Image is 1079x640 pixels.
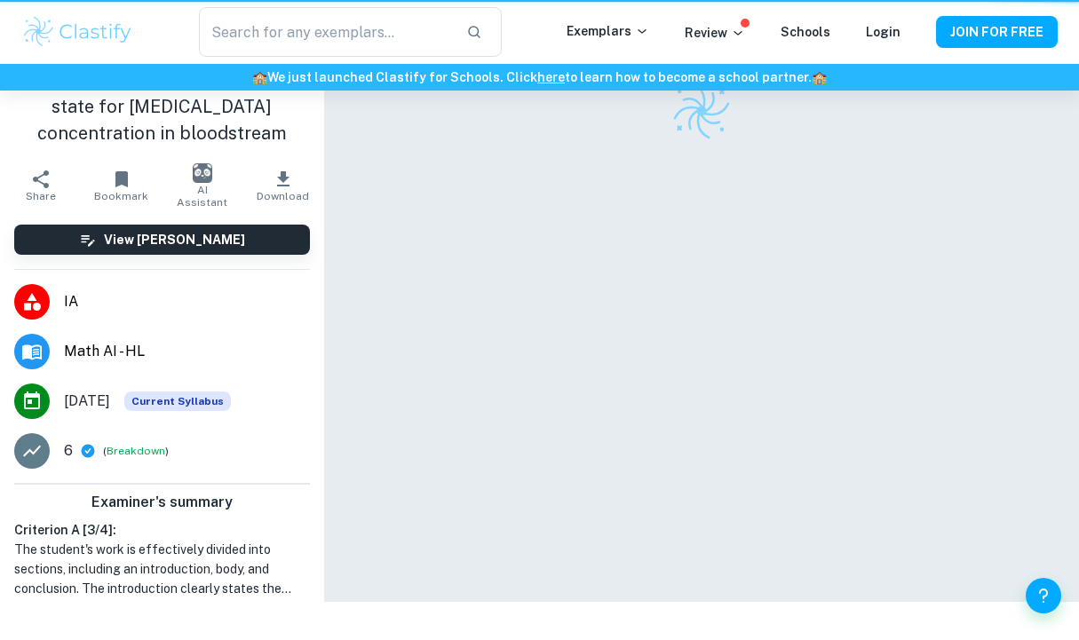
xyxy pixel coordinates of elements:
span: ( ) [103,442,169,459]
p: Expand [14,598,310,617]
p: 6 [64,440,73,462]
button: View [PERSON_NAME] [14,225,310,255]
span: 🏫 [812,70,827,84]
span: Math AI - HL [64,341,310,362]
h6: We just launched Clastify for Schools. Click to learn how to become a school partner. [4,67,1075,87]
span: IA [64,291,310,312]
h1: The student's work is effectively divided into sections, including an introduction, body, and con... [14,540,310,598]
span: 🏫 [252,70,267,84]
h6: Examiner's summary [7,492,317,513]
h1: Analyzing the time to reach steady state for [MEDICAL_DATA] concentration in bloodstream [14,67,310,146]
span: Current Syllabus [124,391,231,411]
button: JOIN FOR FREE [936,16,1058,48]
p: Review [685,23,745,43]
button: Download [242,161,323,210]
span: Bookmark [94,190,148,202]
a: Login [866,25,900,39]
a: Schools [781,25,830,39]
h6: Criterion A [ 3 / 4 ]: [14,520,310,540]
button: Help and Feedback [1026,578,1061,613]
button: Bookmark [81,161,162,210]
img: AI Assistant [193,163,212,183]
h6: View [PERSON_NAME] [104,230,245,249]
input: Search for any exemplars... [199,7,452,57]
span: Download [257,190,309,202]
p: Exemplars [567,21,649,41]
span: Share [26,190,56,202]
div: This exemplar is based on the current syllabus. Feel free to refer to it for inspiration/ideas wh... [124,391,231,411]
button: AI Assistant [162,161,242,210]
span: [DATE] [64,391,110,412]
img: Clastify logo [670,80,733,142]
a: here [537,70,565,84]
span: AI Assistant [172,184,232,209]
button: Breakdown [107,443,165,459]
img: Clastify logo [21,14,134,50]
